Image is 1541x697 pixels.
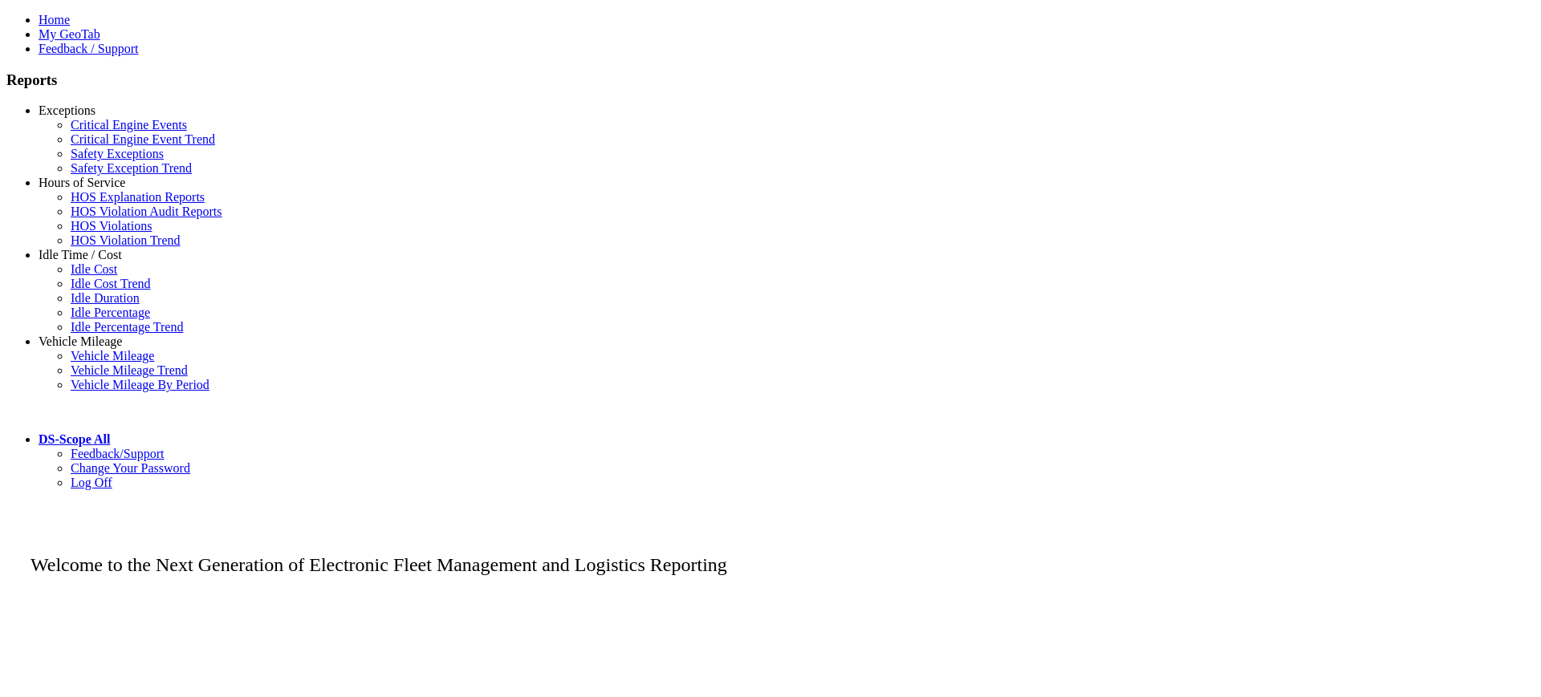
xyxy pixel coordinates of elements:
a: Hours of Service [39,176,125,189]
a: Home [39,13,70,26]
p: Welcome to the Next Generation of Electronic Fleet Management and Logistics Reporting [6,530,1535,576]
a: Critical Engine Events [71,118,187,132]
a: Idle Time / Cost [39,248,122,261]
a: Vehicle Mileage [71,349,154,363]
a: Feedback/Support [71,447,164,460]
a: Idle Percentage Trend [71,320,183,334]
a: HOS Explanation Reports [71,190,205,204]
a: Idle Duration [71,291,140,305]
a: Vehicle Mileage By Period [71,378,209,391]
h3: Reports [6,71,1535,89]
a: HOS Violation Audit Reports [71,205,222,218]
a: Feedback / Support [39,42,138,55]
a: Log Off [71,476,112,489]
a: Safety Exception Trend [71,161,192,175]
a: Critical Engine Event Trend [71,132,215,146]
a: DS-Scope All [39,432,110,446]
a: HOS Violations [71,219,152,233]
a: Vehicle Mileage Trend [71,363,188,377]
a: Idle Percentage [71,306,150,319]
a: Change Your Password [71,461,190,475]
a: Vehicle Mileage [39,334,122,348]
a: Safety Exceptions [71,147,164,160]
a: Idle Cost Trend [71,277,151,290]
a: Exceptions [39,103,96,117]
a: My GeoTab [39,27,100,41]
a: Idle Cost [71,262,117,276]
a: HOS Violation Trend [71,233,181,247]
